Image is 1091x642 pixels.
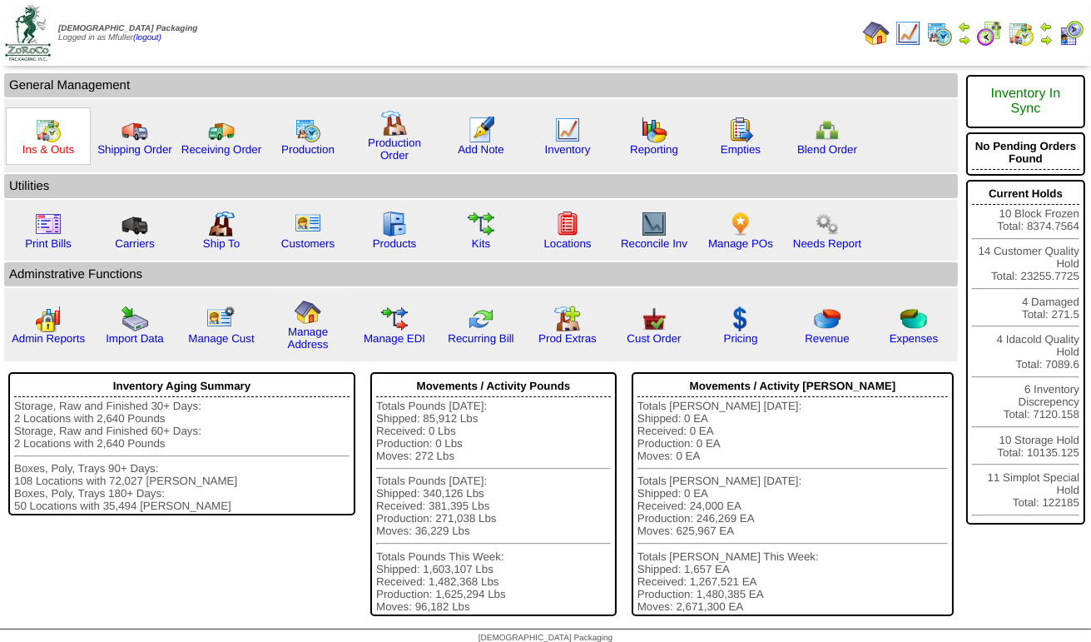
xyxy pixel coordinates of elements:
a: Reconcile Inv [621,237,687,250]
a: Blend Order [797,143,857,156]
img: network.png [814,117,841,143]
a: Production [281,143,335,156]
img: home.gif [295,299,321,326]
a: Locations [543,237,591,250]
img: reconcile.gif [468,306,494,332]
img: calendarinout.gif [1008,20,1034,47]
a: Inventory [545,143,591,156]
a: Expenses [890,332,939,345]
a: Cust Order [627,332,681,345]
img: calendarinout.gif [35,117,62,143]
div: Totals Pounds [DATE]: Shipped: 85,912 Lbs Received: 0 Lbs Production: 0 Lbs Moves: 272 Lbs Totals... [376,400,611,613]
div: Totals [PERSON_NAME] [DATE]: Shipped: 0 EA Received: 0 EA Production: 0 EA Moves: 0 EA Totals [PE... [637,400,948,613]
td: General Management [4,73,958,97]
a: Products [373,237,417,250]
a: Needs Report [793,237,861,250]
img: workflow.png [814,211,841,237]
img: factory.gif [381,110,408,137]
img: pie_chart2.png [900,306,927,332]
a: Ship To [203,237,240,250]
img: arrowright.gif [958,33,971,47]
div: Storage, Raw and Finished 30+ Days: 2 Locations with 2,640 Pounds Storage, Raw and Finished 60+ D... [14,400,350,512]
a: Carriers [115,237,154,250]
div: Inventory In Sync [972,78,1079,125]
img: truck3.gif [121,211,148,237]
div: Movements / Activity Pounds [376,376,611,397]
a: Shipping Order [97,143,172,156]
a: Manage Address [288,326,329,351]
a: Manage Cust [188,332,254,345]
span: [DEMOGRAPHIC_DATA] Packaging [58,24,197,33]
img: prodextras.gif [554,306,581,332]
img: calendarcustomer.gif [1058,20,1084,47]
a: Import Data [106,332,164,345]
img: calendarblend.gif [976,20,1003,47]
a: Admin Reports [12,332,85,345]
img: locations.gif [554,211,581,237]
td: Utilities [4,174,958,198]
a: Ins & Outs [22,143,74,156]
a: Production Order [368,137,421,162]
img: graph2.png [35,306,62,332]
img: workorder.gif [727,117,754,143]
img: arrowleft.gif [958,20,971,33]
img: cust_order.png [641,306,667,332]
a: Receiving Order [181,143,261,156]
img: truck2.gif [208,117,235,143]
a: Revenue [805,332,849,345]
img: line_graph2.gif [641,211,667,237]
img: arrowright.gif [1039,33,1053,47]
img: factory2.gif [208,211,235,237]
a: Customers [281,237,335,250]
img: graph.gif [641,117,667,143]
div: No Pending Orders Found [972,136,1079,170]
a: (logout) [133,33,161,42]
img: truck.gif [121,117,148,143]
img: arrowleft.gif [1039,20,1053,33]
a: Add Note [458,143,504,156]
img: invoice2.gif [35,211,62,237]
span: Logged in as Mfuller [58,24,197,42]
img: workflow.gif [468,211,494,237]
img: cabinet.gif [381,211,408,237]
a: Recurring Bill [448,332,513,345]
img: orders.gif [468,117,494,143]
div: Inventory Aging Summary [14,376,350,397]
a: Reporting [630,143,678,156]
div: Current Holds [972,183,1079,205]
a: Manage EDI [364,332,425,345]
img: dollar.gif [727,306,754,332]
img: line_graph.gif [554,117,581,143]
div: 10 Block Frozen Total: 8374.7564 14 Customer Quality Hold Total: 23255.7725 4 Damaged Total: 271.... [966,180,1085,525]
a: Pricing [724,332,758,345]
img: import.gif [121,306,148,332]
img: managecust.png [206,306,237,332]
img: zoroco-logo-small.webp [5,5,51,61]
img: edi.gif [381,306,408,332]
img: po.png [727,211,754,237]
td: Adminstrative Functions [4,262,958,286]
div: Movements / Activity [PERSON_NAME] [637,376,948,397]
img: home.gif [863,20,890,47]
img: calendarprod.gif [926,20,953,47]
a: Prod Extras [538,332,597,345]
img: pie_chart.png [814,306,841,332]
a: Empties [721,143,761,156]
img: calendarprod.gif [295,117,321,143]
a: Kits [472,237,490,250]
a: Print Bills [25,237,72,250]
img: line_graph.gif [895,20,921,47]
a: Manage POs [708,237,773,250]
img: customers.gif [295,211,321,237]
